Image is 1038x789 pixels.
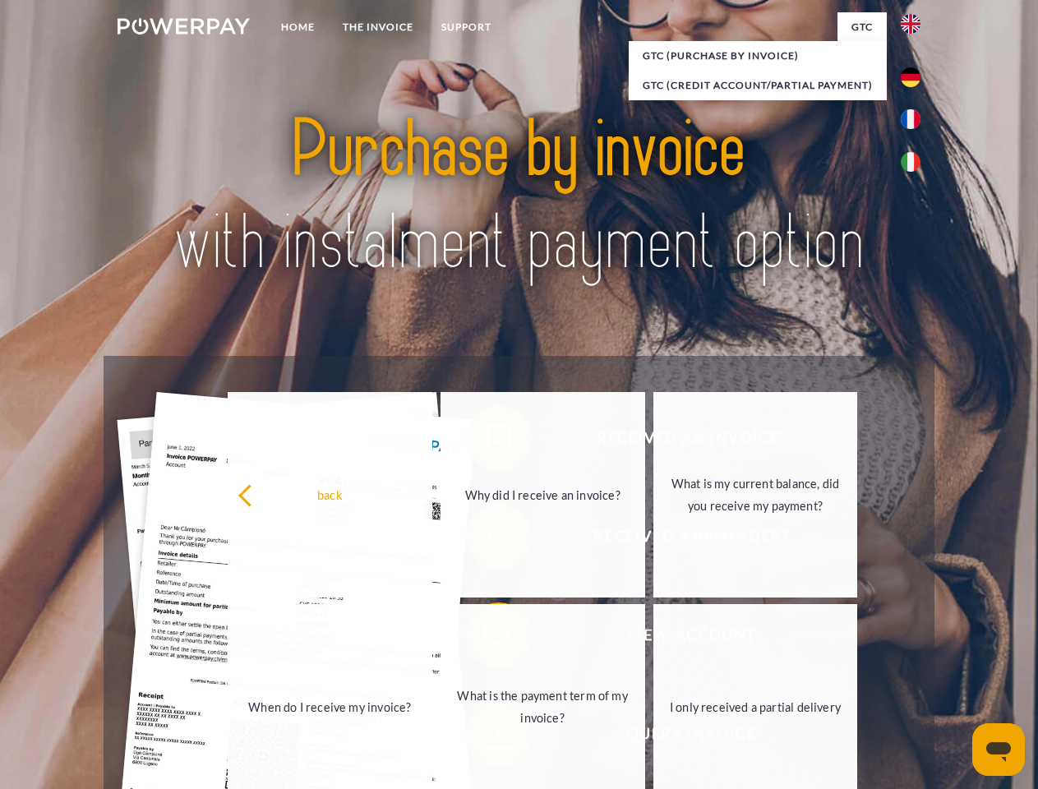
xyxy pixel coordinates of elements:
a: What is my current balance, did you receive my payment? [653,392,858,598]
div: I only received a partial delivery [663,695,848,717]
img: it [901,152,920,172]
img: en [901,14,920,34]
img: title-powerpay_en.svg [157,79,881,315]
img: de [901,67,920,87]
div: Why did I receive an invoice? [450,483,635,505]
iframe: Button to launch messaging window [972,723,1025,776]
a: THE INVOICE [329,12,427,42]
a: GTC (Purchase by invoice) [629,41,887,71]
a: GTC [837,12,887,42]
img: fr [901,109,920,129]
div: back [238,483,422,505]
img: logo-powerpay-white.svg [118,18,250,35]
div: What is the payment term of my invoice? [450,685,635,729]
a: GTC (Credit account/partial payment) [629,71,887,100]
a: Support [427,12,505,42]
div: When do I receive my invoice? [238,695,422,717]
a: Home [267,12,329,42]
div: What is my current balance, did you receive my payment? [663,473,848,517]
